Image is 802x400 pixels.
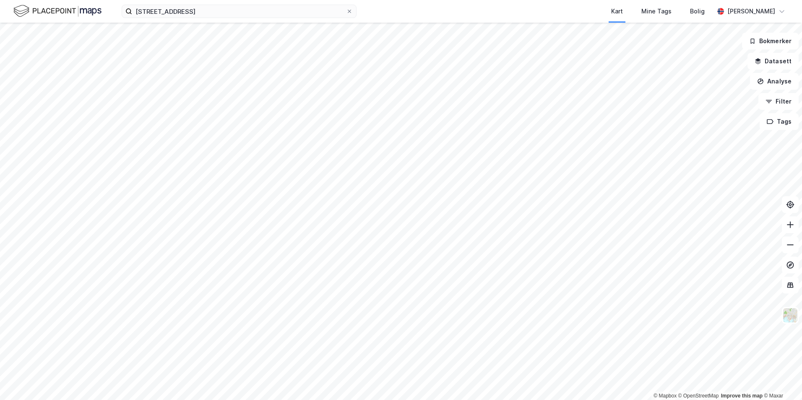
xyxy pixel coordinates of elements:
a: Improve this map [721,393,763,399]
button: Analyse [750,73,799,90]
img: Z [782,307,798,323]
input: Søk på adresse, matrikkel, gårdeiere, leietakere eller personer [132,5,346,18]
div: [PERSON_NAME] [727,6,775,16]
div: Bolig [690,6,705,16]
button: Bokmerker [742,33,799,49]
div: Mine Tags [641,6,672,16]
img: logo.f888ab2527a4732fd821a326f86c7f29.svg [13,4,102,18]
a: OpenStreetMap [678,393,719,399]
a: Mapbox [654,393,677,399]
iframe: Chat Widget [760,360,802,400]
button: Filter [758,93,799,110]
div: Kart [611,6,623,16]
button: Datasett [747,53,799,70]
button: Tags [760,113,799,130]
